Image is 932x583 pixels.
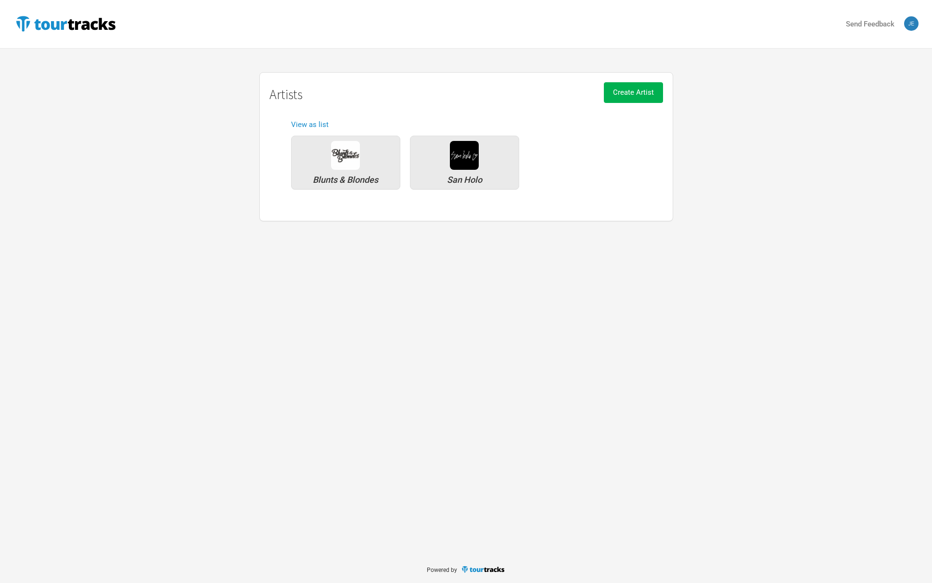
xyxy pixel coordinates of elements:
[450,141,479,170] img: 1ccf3f45-e71d-445e-a06f-7f7b580edb90-san%20holo.jpg.png
[461,565,505,573] img: TourTracks
[331,141,360,170] img: a0f2f60e-209f-498f-a278-9524aa3d8af6-Screen%20Shot%202022-09-06%20at%2010.17.34%20PM.png.png
[450,141,479,170] div: San Holo
[427,567,457,573] span: Powered by
[269,87,663,102] h1: Artists
[331,141,360,170] div: Blunts & Blondes
[405,131,524,194] a: San Holo
[14,14,118,33] img: TourTracks
[604,82,663,103] button: Create Artist
[846,20,894,28] strong: Send Feedback
[296,176,395,184] div: Blunts & Blondes
[415,176,514,184] div: San Holo
[291,120,329,129] a: View as list
[613,88,654,97] span: Create Artist
[286,131,405,194] a: Blunts & Blondes
[904,16,919,31] img: Jeff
